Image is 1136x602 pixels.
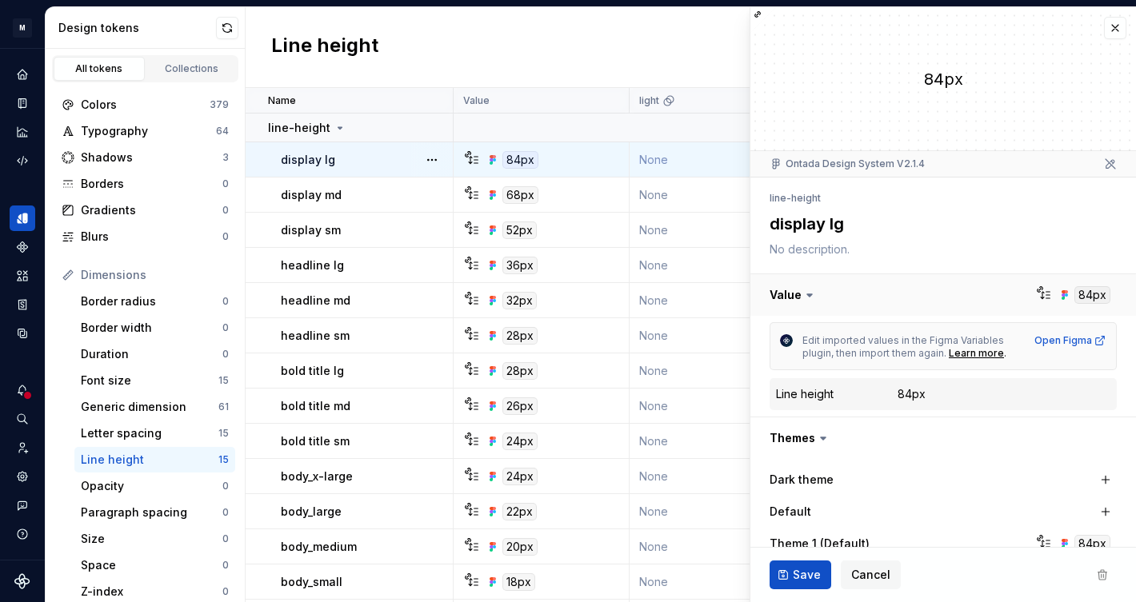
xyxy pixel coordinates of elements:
a: Font size15 [74,368,235,393]
div: Borders [81,176,222,192]
p: headline lg [281,257,344,273]
div: Analytics [10,119,35,145]
button: Notifications [10,377,35,403]
div: 24px [502,433,538,450]
div: 379 [210,98,229,111]
p: bold title lg [281,363,344,379]
a: Data sources [10,321,35,346]
p: headline md [281,293,350,309]
div: Duration [81,346,222,362]
div: 61 [218,401,229,413]
td: None [630,459,806,494]
a: Generic dimension61 [74,394,235,420]
div: Line height [81,452,218,468]
p: body_x-large [281,468,353,484]
div: 68px [502,186,538,204]
div: Line height [776,386,834,402]
div: 0 [222,295,229,308]
div: Z-index [81,584,222,600]
div: Size [81,531,222,547]
div: 15 [218,427,229,440]
a: Home [10,62,35,87]
td: None [630,424,806,459]
div: Shadows [81,150,222,165]
div: 0 [222,480,229,492]
a: Border radius0 [74,289,235,314]
td: None [630,494,806,529]
td: None [630,389,806,424]
h2: Line height [271,33,378,62]
a: Line height15 [74,447,235,472]
td: None [630,529,806,564]
p: body_large [281,504,342,520]
a: Code automation [10,148,35,173]
a: Gradients0 [55,197,235,223]
div: Opacity [81,478,222,494]
a: Colors379 [55,92,235,118]
div: 0 [222,177,229,190]
td: None [630,213,806,248]
div: 3 [222,151,229,164]
button: M [3,10,42,45]
div: 28px [502,327,538,345]
div: 20px [502,538,538,556]
td: None [630,177,806,213]
button: Cancel [841,560,901,589]
div: 52px [502,221,537,239]
label: Default [770,504,811,520]
div: 84px [750,68,1136,90]
div: Typography [81,123,216,139]
div: Letter spacing [81,425,218,441]
div: Dimensions [81,267,229,283]
a: Size0 [74,526,235,552]
a: Open Figma [1034,334,1106,347]
a: Blurs0 [55,224,235,249]
a: Settings [10,464,35,489]
div: 0 [222,585,229,598]
div: 15 [218,453,229,466]
div: Border radius [81,293,222,309]
div: 22px [502,503,537,520]
div: All tokens [59,62,139,75]
svg: Supernova Logo [14,573,30,589]
li: line-height [770,192,821,204]
td: None [630,283,806,318]
div: 15 [218,374,229,387]
span: . [1004,347,1006,359]
a: Typography64 [55,118,235,144]
p: body_medium [281,539,357,555]
label: Dark theme [770,472,834,488]
p: display md [281,187,342,203]
div: 0 [222,230,229,243]
p: display sm [281,222,341,238]
div: Ontada Design System V2.1.4 [770,157,925,170]
p: line-height [268,120,330,136]
div: Font size [81,373,218,389]
div: 24px [502,468,538,485]
div: 0 [222,321,229,334]
div: 36px [502,257,538,274]
a: Duration0 [74,341,235,367]
a: Border width0 [74,315,235,341]
div: Gradients [81,202,222,218]
div: 0 [222,506,229,519]
div: Collections [152,62,232,75]
p: body_small [281,574,342,590]
div: Assets [10,263,35,289]
span: Edit imported values in the Figma Variables plugin, then import them again. [802,334,1006,359]
div: Generic dimension [81,399,218,415]
p: bold title sm [281,433,350,449]
a: Components [10,234,35,260]
p: light [639,94,659,107]
div: Invite team [10,435,35,460]
a: Documentation [10,90,35,116]
div: 0 [222,559,229,572]
div: 28px [502,362,538,380]
a: Paragraph spacing0 [74,500,235,525]
a: Design tokens [10,205,35,231]
p: display lg [281,152,335,168]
